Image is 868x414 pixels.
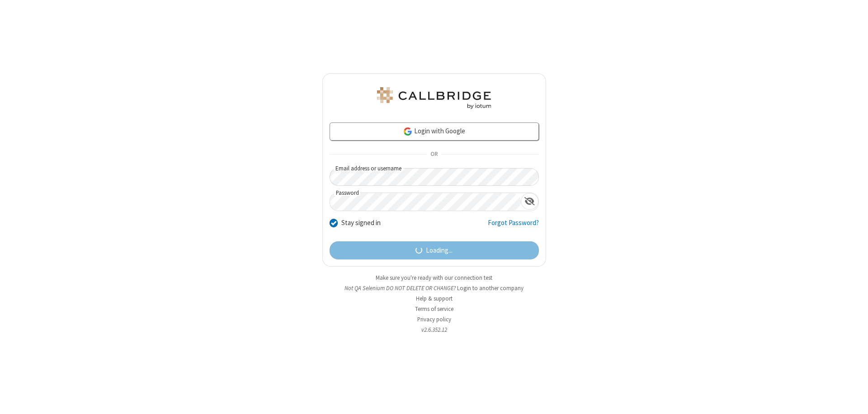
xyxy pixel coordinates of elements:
input: Email address or username [330,168,539,186]
li: Not QA Selenium DO NOT DELETE OR CHANGE? [322,284,546,292]
label: Stay signed in [341,218,381,228]
a: Login with Google [330,122,539,141]
a: Privacy policy [417,315,451,323]
img: QA Selenium DO NOT DELETE OR CHANGE [375,87,493,109]
iframe: Chat [845,390,861,408]
a: Terms of service [415,305,453,313]
span: OR [427,148,441,161]
button: Login to another company [457,284,524,292]
a: Forgot Password? [488,218,539,235]
li: v2.6.352.12 [322,325,546,334]
img: google-icon.png [403,127,413,136]
span: Loading... [426,245,453,256]
div: Show password [521,193,538,210]
button: Loading... [330,241,539,259]
a: Help & support [416,295,453,302]
a: Make sure you're ready with our connection test [376,274,492,282]
input: Password [330,193,521,211]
